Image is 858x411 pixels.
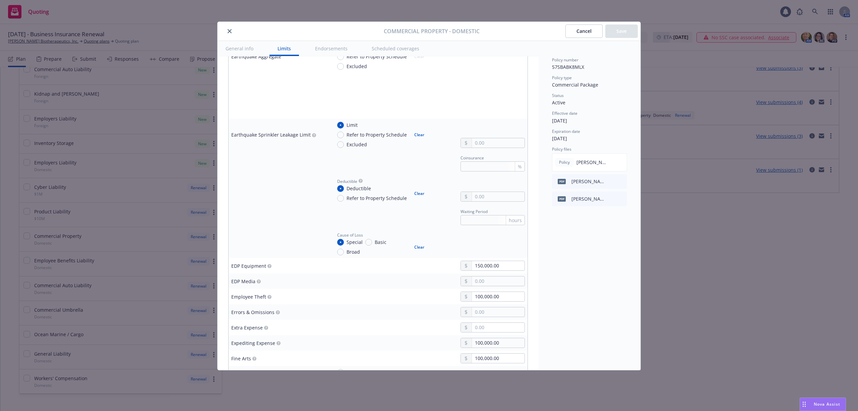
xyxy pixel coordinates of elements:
[337,249,344,255] input: Broad
[472,354,525,363] input: 0.00
[365,239,372,246] input: Basic
[552,64,584,70] span: 57SBABK8MLX
[231,262,266,269] div: EDP Equipment
[552,135,567,142] span: [DATE]
[558,159,571,165] span: Policy
[231,53,281,60] div: Earthquake Aggregate
[347,185,371,192] span: Deductible
[558,179,566,184] span: pdf
[226,27,234,35] button: close
[218,41,261,56] button: General info
[814,401,840,407] span: Nova Assist
[607,158,613,166] button: download file
[472,138,525,148] input: 0.00
[231,278,255,285] div: EDP Media
[518,163,522,170] span: %
[552,110,577,116] span: Effective date
[565,24,603,38] button: Cancel
[472,307,525,317] input: 0.00
[337,141,344,148] input: Excluded
[231,293,266,300] div: Employee Theft
[618,177,624,186] button: preview file
[337,369,344,376] input: Limit
[337,232,363,238] span: Cause of Loss
[472,261,525,270] input: 0.00
[461,155,484,161] span: Coinsurance
[552,93,564,98] span: Status
[558,196,566,201] span: pdf
[337,195,344,202] input: Refer to Property Schedule
[552,129,580,134] span: Expiration date
[410,242,428,252] button: Clear
[231,309,274,316] div: Errors & Omissions
[231,340,275,347] div: Expediting Expense
[347,369,358,376] span: Limit
[337,185,344,192] input: Deductible
[347,239,363,246] span: Special
[472,192,525,201] input: 0.00
[231,355,251,362] div: Fine Arts
[618,158,624,166] button: preview file
[410,189,428,198] button: Clear
[337,178,357,184] span: Deductible
[571,195,605,202] div: [PERSON_NAME] Biotherapeutics, Inc. - Cancellation Confirmation - Policy# 57SBABA8MYD.pdf
[347,63,367,70] span: Excluded
[347,131,407,138] span: Refer to Property Schedule
[576,159,607,166] span: [PERSON_NAME] Biotherapeutics, Inc. - 2024-25 BOP - [GEOGRAPHIC_DATA] - Policy.pdf
[347,53,407,60] span: Refer to Property Schedule
[337,122,344,129] input: Limit
[800,398,846,411] button: Nova Assist
[552,99,565,106] span: Active
[384,27,480,35] span: Commercial Property - Domestic
[472,323,525,332] input: 0.00
[461,209,488,214] span: Waiting Period
[472,292,525,301] input: 0.00
[410,130,428,140] button: Clear
[509,217,522,224] span: hours
[347,195,407,202] span: Refer to Property Schedule
[347,248,360,255] span: Broad
[307,41,356,56] button: Endorsements
[571,178,605,185] div: [PERSON_NAME] Biotherapeutics, Inc. - 2024-25 Commercial Package - [GEOGRAPHIC_DATA] - AI & LLP C...
[337,239,344,246] input: Special
[231,131,311,138] div: Earthquake Sprinkler Leakage Limit
[552,57,578,63] span: Policy number
[608,195,613,203] button: download file
[337,53,344,60] input: Refer to Property Schedule
[552,117,567,124] span: [DATE]
[347,121,358,129] span: Limit
[337,132,344,138] input: Refer to Property Schedule
[618,195,624,203] button: preview file
[800,398,808,411] div: Drag to move
[364,41,427,56] button: Scheduled coverages
[472,338,525,348] input: 0.00
[552,75,572,81] span: Policy type
[375,239,386,246] span: Basic
[608,177,613,186] button: download file
[231,324,263,331] div: Extra Expense
[337,63,344,70] input: Excluded
[269,41,299,56] button: Limits
[472,276,525,286] input: 0.00
[347,141,367,148] span: Excluded
[552,146,571,152] span: Policy files
[552,82,598,88] span: Commercial Package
